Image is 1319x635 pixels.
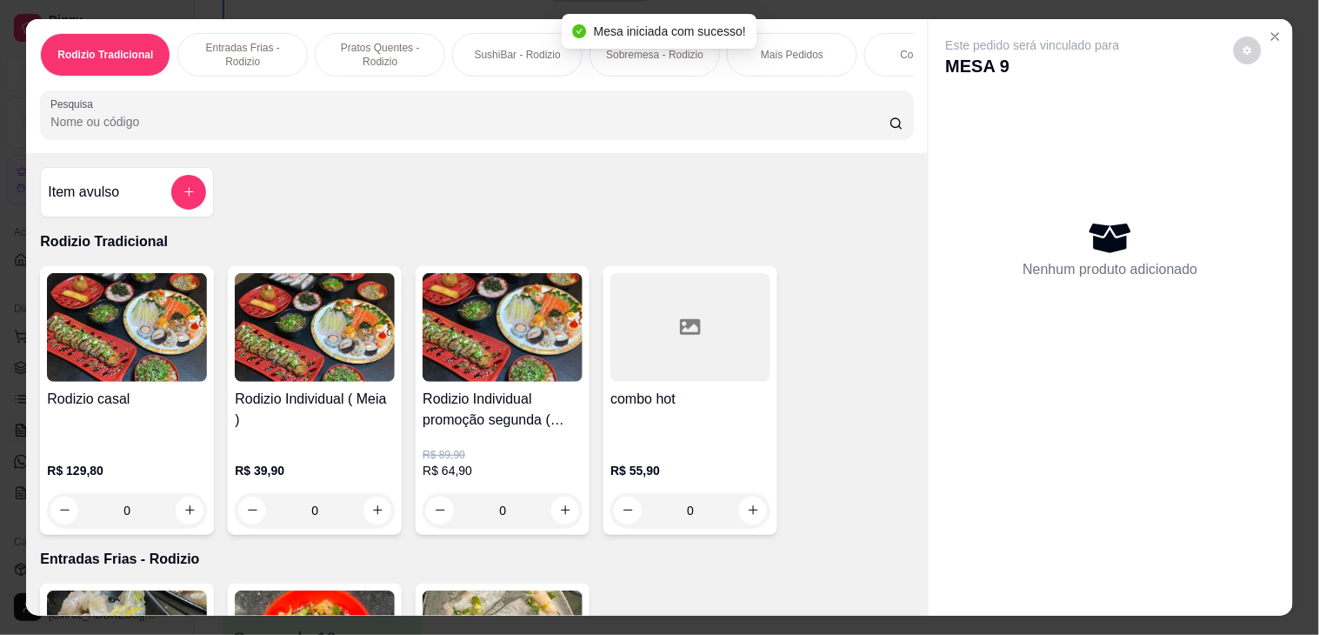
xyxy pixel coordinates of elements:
[475,48,561,62] p: SushiBar - Rodizio
[235,462,395,479] p: R$ 39,90
[171,175,206,210] button: add-separate-item
[606,48,703,62] p: Sobremesa - Rodizio
[176,497,203,525] button: increase-product-quantity
[946,37,1120,54] p: Este pedido será vinculado para
[423,448,583,462] p: R$ 89,90
[192,41,293,69] p: Entradas Frias - Rodizio
[610,389,770,410] h4: combo hot
[47,389,207,410] h4: Rodizio casal
[235,273,395,382] img: product-image
[739,497,767,525] button: increase-product-quantity
[40,549,913,570] p: Entradas Frias - Rodizio
[363,497,391,525] button: increase-product-quantity
[423,389,583,431] h4: Rodizio Individual promoção segunda ( Inteiro )
[50,97,99,111] label: Pesquisa
[47,273,207,382] img: product-image
[50,113,889,130] input: Pesquisa
[610,462,770,479] p: R$ 55,90
[47,462,207,479] p: R$ 129,80
[1234,37,1262,64] button: decrease-product-quantity
[330,41,430,69] p: Pratos Quentes - Rodizio
[235,389,395,431] h4: Rodizio Individual ( Meia )
[901,48,959,62] p: Combinados
[946,54,1120,78] p: MESA 9
[1262,23,1289,50] button: Close
[57,48,153,62] p: Rodizio Tradicional
[423,273,583,382] img: product-image
[1023,259,1198,280] p: Nenhum produto adicionado
[761,48,823,62] p: Mais Pedidos
[50,497,78,525] button: decrease-product-quantity
[573,24,587,38] span: check-circle
[48,182,119,203] h4: Item avulso
[40,231,913,252] p: Rodizio Tradicional
[614,497,642,525] button: decrease-product-quantity
[594,24,746,38] span: Mesa iniciada com sucesso!
[238,497,266,525] button: decrease-product-quantity
[423,462,583,479] p: R$ 64,90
